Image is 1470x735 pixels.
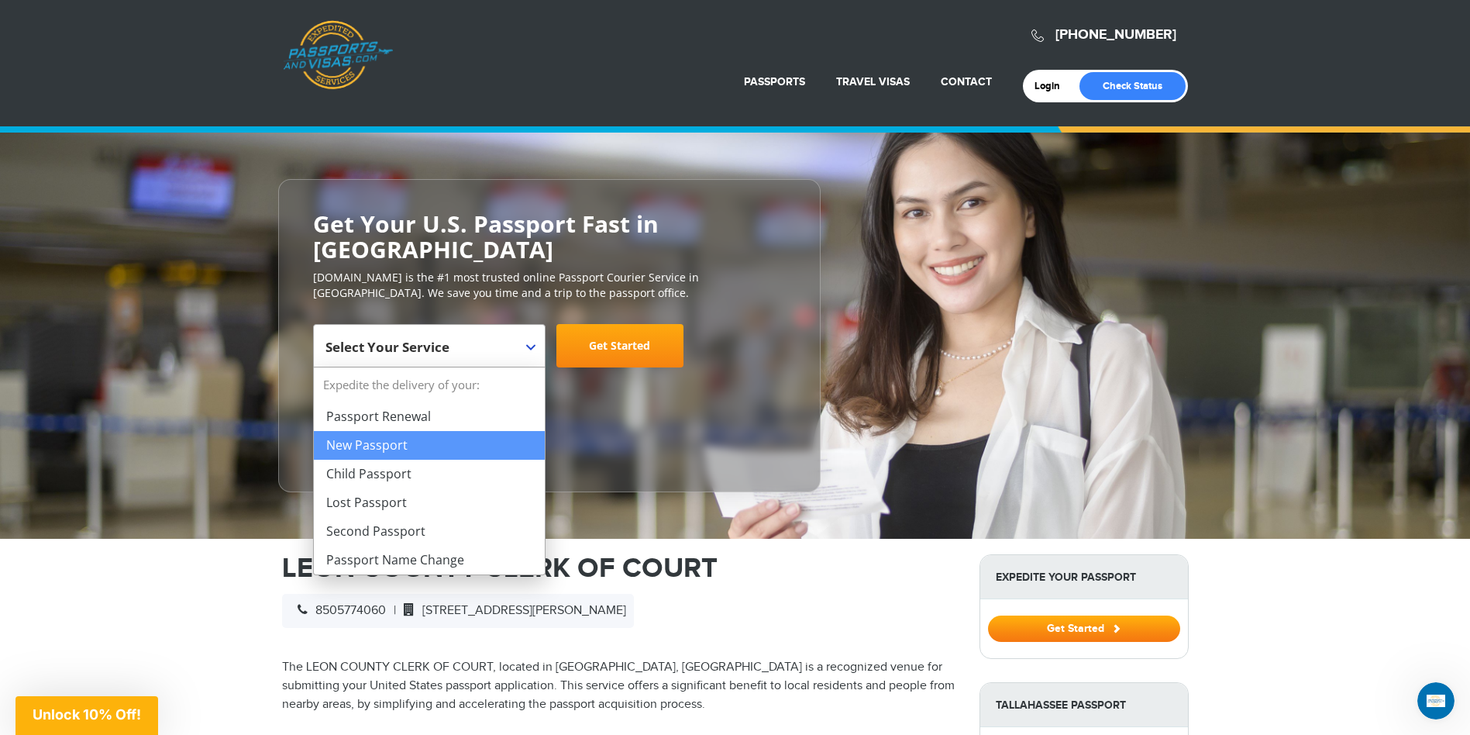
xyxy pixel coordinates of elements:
[988,622,1180,634] a: Get Started
[941,75,992,88] a: Contact
[314,402,545,431] li: Passport Renewal
[980,555,1188,599] strong: Expedite Your Passport
[314,431,545,460] li: New Passport
[313,270,786,301] p: [DOMAIN_NAME] is the #1 most trusted online Passport Courier Service in [GEOGRAPHIC_DATA]. We sav...
[1079,72,1186,100] a: Check Status
[556,324,683,367] a: Get Started
[283,20,393,90] a: Passports & [DOMAIN_NAME]
[314,546,545,575] li: Passport Name Change
[282,554,956,582] h1: LEON COUNTY CLERK OF COURT
[396,603,626,618] span: [STREET_ADDRESS][PERSON_NAME]
[313,324,546,367] span: Select Your Service
[744,75,805,88] a: Passports
[33,706,141,723] span: Unlock 10% Off!
[314,517,545,546] li: Second Passport
[836,75,910,88] a: Travel Visas
[988,616,1180,642] button: Get Started
[325,338,449,356] span: Select Your Service
[282,658,956,714] p: The LEON COUNTY CLERK OF COURT, located in [GEOGRAPHIC_DATA], [GEOGRAPHIC_DATA] is a recognized v...
[290,603,386,618] span: 8505774060
[980,683,1188,727] strong: Tallahassee Passport
[313,375,786,391] span: Starting at $199 + government fees
[314,488,545,517] li: Lost Passport
[314,367,545,402] strong: Expedite the delivery of your:
[282,594,634,628] div: |
[15,696,158,735] div: Unlock 10% Off!
[314,460,545,488] li: Child Passport
[313,211,786,262] h2: Get Your U.S. Passport Fast in [GEOGRAPHIC_DATA]
[325,330,529,374] span: Select Your Service
[1417,682,1455,719] iframe: Intercom live chat
[1055,26,1176,43] a: [PHONE_NUMBER]
[1035,80,1071,92] a: Login
[314,367,545,575] li: Expedite the delivery of your:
